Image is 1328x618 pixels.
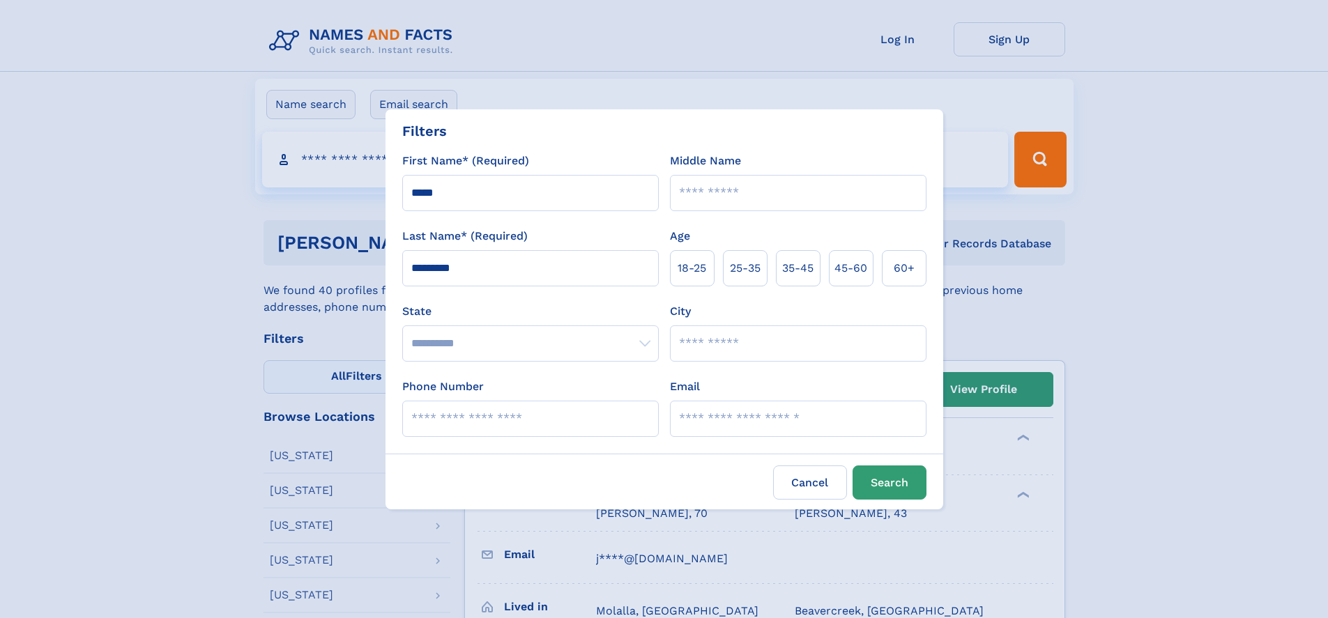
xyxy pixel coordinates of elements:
[730,260,761,277] span: 25‑35
[670,303,691,320] label: City
[834,260,867,277] span: 45‑60
[402,303,659,320] label: State
[670,228,690,245] label: Age
[678,260,706,277] span: 18‑25
[402,153,529,169] label: First Name* (Required)
[402,378,484,395] label: Phone Number
[773,465,847,500] label: Cancel
[670,378,700,395] label: Email
[853,465,926,500] button: Search
[782,260,814,277] span: 35‑45
[894,260,915,277] span: 60+
[402,228,528,245] label: Last Name* (Required)
[670,153,741,169] label: Middle Name
[402,121,447,141] div: Filters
